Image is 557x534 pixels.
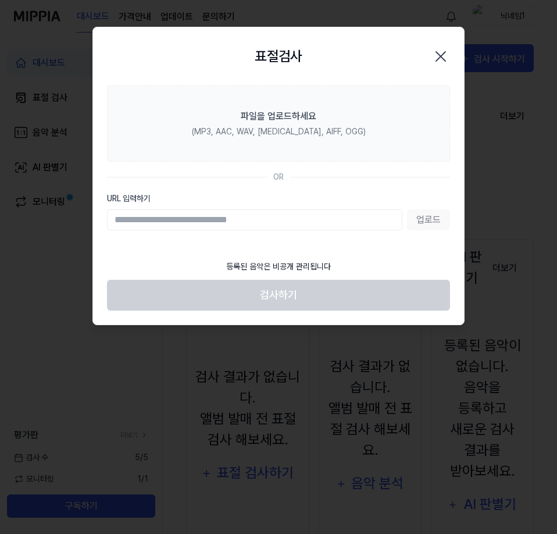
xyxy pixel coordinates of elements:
[192,126,366,138] div: (MP3, AAC, WAV, [MEDICAL_DATA], AIFF, OGG)
[107,193,450,205] label: URL 입력하기
[273,171,284,183] div: OR
[255,46,302,67] h2: 표절검사
[219,254,338,280] div: 등록된 음악은 비공개 관리됩니다
[241,109,316,123] div: 파일을 업로드하세요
